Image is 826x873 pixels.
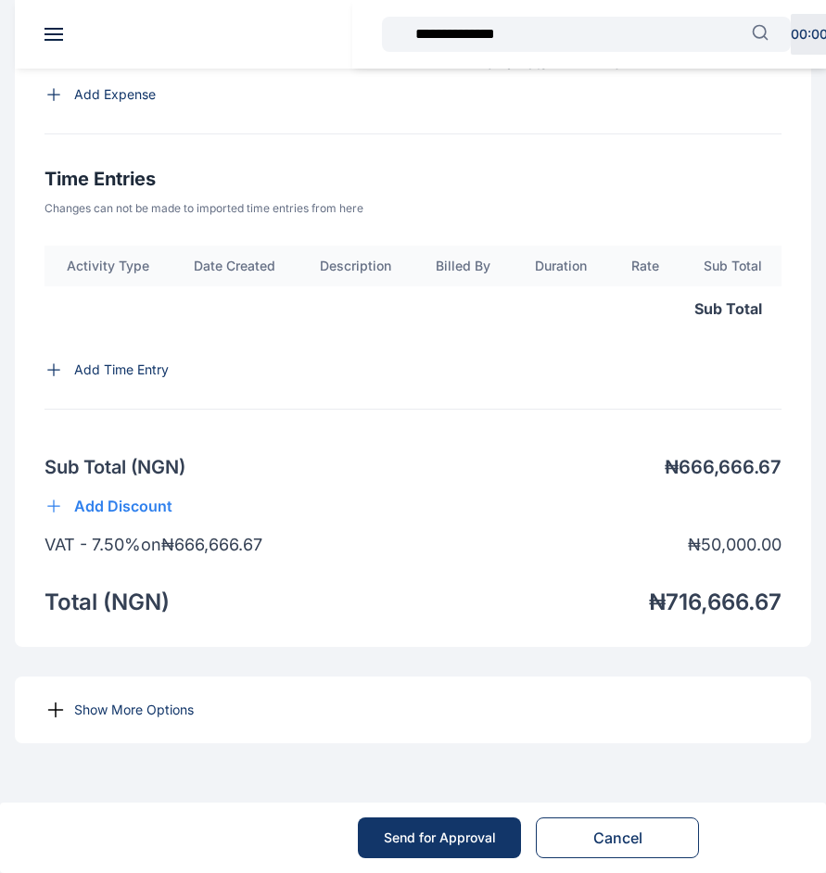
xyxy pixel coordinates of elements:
[413,246,513,286] th: Billed By
[74,495,172,517] p: Add Discount
[536,817,699,858] button: Cancel
[298,246,413,286] th: Description
[384,829,496,847] div: Send for Approval
[172,246,298,286] th: Date Created
[609,246,681,286] th: Rate
[44,532,262,558] p: VAT - 7.50% on ₦ 666,666.67
[665,454,782,480] p: ₦ 666,666.67
[681,246,784,286] th: Sub Total
[44,454,185,480] p: Sub Total ( NGN )
[74,361,169,379] p: Add Time Entry
[74,85,156,104] p: Add Expense
[649,588,782,617] p: ₦ 716,666.67
[44,588,170,617] p: Total ( NGN )
[688,532,782,558] p: ₦ 50,000.00
[44,246,172,286] th: Activity Type
[694,297,762,320] p: Sub Total
[44,201,782,216] p: Changes can not be made to imported time entries from here
[513,246,609,286] th: Duration
[74,701,194,719] p: Show More Options
[358,817,521,858] button: Send for Approval
[44,164,782,194] h3: Time Entries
